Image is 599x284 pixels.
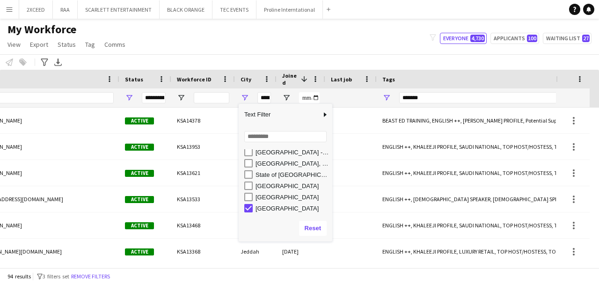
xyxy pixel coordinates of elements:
[241,76,251,83] span: City
[171,108,235,133] div: KSA14378
[235,160,277,186] div: Jeddah
[125,248,154,255] span: Active
[382,94,391,102] button: Open Filter Menu
[43,273,69,280] span: 3 filters set
[7,22,76,36] span: My Workforce
[125,94,133,102] button: Open Filter Menu
[160,0,212,19] button: BLACK ORANGE
[26,38,52,51] a: Export
[235,212,277,238] div: Jeddah
[256,205,329,212] div: [GEOGRAPHIC_DATA]
[241,94,249,102] button: Open Filter Menu
[69,271,112,282] button: Remove filters
[256,160,329,167] div: [GEOGRAPHIC_DATA], [GEOGRAPHIC_DATA], [GEOGRAPHIC_DATA]
[30,40,48,49] span: Export
[235,134,277,160] div: Jeddah
[125,196,154,203] span: Active
[235,239,277,264] div: Jeddah
[239,107,321,123] span: Text Filter
[125,222,154,229] span: Active
[235,108,277,133] div: Jeddah
[125,170,154,177] span: Active
[244,131,327,142] input: Search filter values
[527,35,537,42] span: 100
[299,92,320,103] input: Joined Filter Input
[256,0,323,19] button: Proline Interntational
[39,57,50,68] app-action-btn: Advanced filters
[277,239,325,264] div: [DATE]
[125,144,154,151] span: Active
[440,33,487,44] button: Everyone4,730
[125,76,143,83] span: Status
[171,134,235,160] div: KSA13953
[470,35,485,42] span: 4,730
[582,35,590,42] span: 27
[81,38,99,51] a: Tag
[299,221,327,236] button: Reset
[212,0,256,19] button: TEC EVENTS
[235,186,277,212] div: Jeddah
[194,92,229,103] input: Workforce ID Filter Input
[282,72,297,86] span: Joined
[171,160,235,186] div: KSA13621
[101,38,129,51] a: Comms
[171,212,235,238] div: KSA13468
[177,94,185,102] button: Open Filter Menu
[7,40,21,49] span: View
[177,76,212,83] span: Workforce ID
[58,40,76,49] span: Status
[256,194,329,201] div: [GEOGRAPHIC_DATA]
[125,117,154,124] span: Active
[171,186,235,212] div: KSA13533
[256,171,329,178] div: State of [GEOGRAPHIC_DATA]
[19,0,53,19] button: 2XCEED
[4,38,24,51] a: View
[331,76,352,83] span: Last job
[104,40,125,49] span: Comms
[54,38,80,51] a: Status
[78,0,160,19] button: SCARLETT ENTERTAINMENT
[239,104,332,241] div: Column Filter
[282,94,291,102] button: Open Filter Menu
[256,149,329,156] div: [GEOGRAPHIC_DATA] - [GEOGRAPHIC_DATA]
[490,33,539,44] button: Applicants100
[382,76,395,83] span: Tags
[52,57,64,68] app-action-btn: Export XLSX
[85,40,95,49] span: Tag
[256,182,329,189] div: [GEOGRAPHIC_DATA]
[53,0,78,19] button: RAA
[543,33,592,44] button: Waiting list27
[171,239,235,264] div: KSA13368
